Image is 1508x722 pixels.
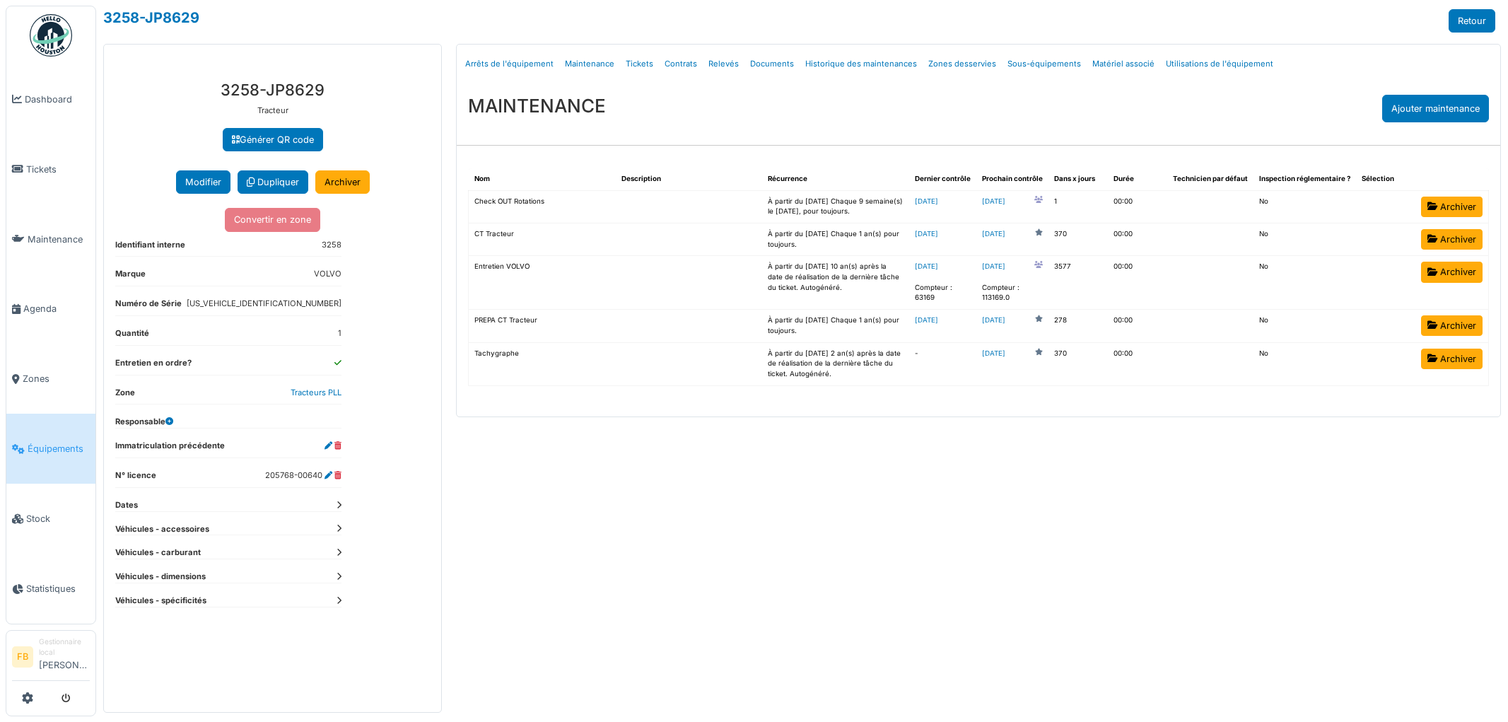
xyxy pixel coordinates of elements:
span: Agenda [23,302,90,315]
td: 00:00 [1108,342,1167,385]
h3: MAINTENANCE [468,95,606,117]
a: Zones desservies [923,47,1002,81]
td: PREPA CT Tracteur [469,310,616,342]
td: 370 [1048,342,1108,385]
a: Contrats [659,47,703,81]
a: [DATE] [915,316,938,324]
th: Inspection réglementaire ? [1253,168,1356,190]
a: Équipements [6,414,95,484]
th: Prochain contrôle [976,168,1048,190]
a: 3258-JP8629 [103,9,199,26]
span: Équipements [28,442,90,455]
td: Compteur : 113169.0 [976,256,1048,310]
a: Archiver [1421,229,1483,250]
span: Maintenance [28,233,90,246]
th: Récurrence [762,168,909,190]
a: Archiver [315,170,370,194]
dt: Véhicules - accessoires [115,523,341,535]
li: FB [12,646,33,668]
a: Dashboard [6,64,95,134]
a: [DATE] [982,262,1005,272]
a: Matériel associé [1087,47,1160,81]
a: Dupliquer [238,170,308,194]
td: 00:00 [1108,190,1167,223]
a: Maintenance [6,204,95,274]
div: Ajouter maintenance [1382,95,1489,122]
dd: 3258 [322,239,341,251]
td: 3577 [1048,256,1108,310]
a: Archiver [1421,197,1483,217]
dt: Zone [115,387,135,404]
td: À partir du [DATE] 2 an(s) après la date de réalisation de la dernière tâche du ticket. Autogénéré. [762,342,909,385]
dt: Marque [115,268,146,286]
td: À partir du [DATE] Chaque 1 an(s) pour toujours. [762,310,909,342]
a: Arrêts de l'équipement [460,47,559,81]
td: Tachygraphe [469,342,616,385]
button: Modifier [176,170,230,194]
th: Durée [1108,168,1167,190]
dt: Entretien en ordre? [115,357,192,375]
a: Relevés [703,47,744,81]
h3: 3258-JP8629 [115,81,430,99]
p: Tracteur [115,105,430,117]
a: Agenda [6,274,95,344]
dt: Responsable [115,416,173,428]
td: À partir du [DATE] 10 an(s) après la date de réalisation de la dernière tâche du ticket. Autogénéré. [762,256,909,310]
a: Stock [6,484,95,554]
td: À partir du [DATE] Chaque 1 an(s) pour toujours. [762,223,909,256]
a: Sous-équipements [1002,47,1087,81]
a: Zones [6,344,95,414]
th: Nom [469,168,616,190]
a: Statistiques [6,554,95,624]
a: [DATE] [915,230,938,238]
dt: N° licence [115,470,156,487]
a: Archiver [1421,315,1483,336]
span: translation missing: fr.shared.no [1259,349,1268,357]
td: - [909,342,976,385]
a: Documents [744,47,800,81]
span: Stock [26,512,90,525]
a: FB Gestionnaire local[PERSON_NAME] [12,636,90,681]
a: [DATE] [982,229,1005,240]
span: Tickets [26,163,90,176]
dt: Quantité [115,327,149,345]
th: Dernier contrôle [909,168,976,190]
td: 00:00 [1108,223,1167,256]
th: Description [616,168,763,190]
span: Zones [23,372,90,385]
a: Archiver [1421,262,1483,282]
dt: Immatriculation précédente [115,440,225,458]
a: Générer QR code [223,128,323,151]
dt: Identifiant interne [115,239,185,257]
a: Tickets [6,134,95,204]
span: translation missing: fr.shared.no [1259,197,1268,205]
a: Utilisations de l'équipement [1160,47,1279,81]
dd: [US_VEHICLE_IDENTIFICATION_NUMBER] [187,298,341,310]
dt: Véhicules - dimensions [115,571,341,583]
td: 370 [1048,223,1108,256]
a: [DATE] [982,315,1005,326]
dd: 1 [338,327,341,339]
dt: Dates [115,499,341,511]
a: Archiver [1421,349,1483,369]
th: Sélection [1356,168,1415,190]
td: À partir du [DATE] Chaque 9 semaine(s) le [DATE], pour toujours. [762,190,909,223]
span: Dashboard [25,93,90,106]
dd: VOLVO [314,268,341,280]
a: Tickets [620,47,659,81]
span: Statistiques [26,582,90,595]
dd: 205768-00640 [265,470,341,482]
dt: Véhicules - carburant [115,547,341,559]
a: [DATE] [982,349,1005,359]
img: Badge_color-CXgf-gQk.svg [30,14,72,57]
a: [DATE] [915,197,938,205]
div: Gestionnaire local [39,636,90,658]
li: [PERSON_NAME] [39,636,90,677]
a: Retour [1449,9,1495,33]
a: [DATE] [915,262,938,270]
a: Tracteurs PLL [291,388,341,397]
span: translation missing: fr.shared.no [1259,230,1268,238]
td: Check OUT Rotations [469,190,616,223]
td: CT Tracteur [469,223,616,256]
td: Compteur : 63169 [909,256,976,310]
